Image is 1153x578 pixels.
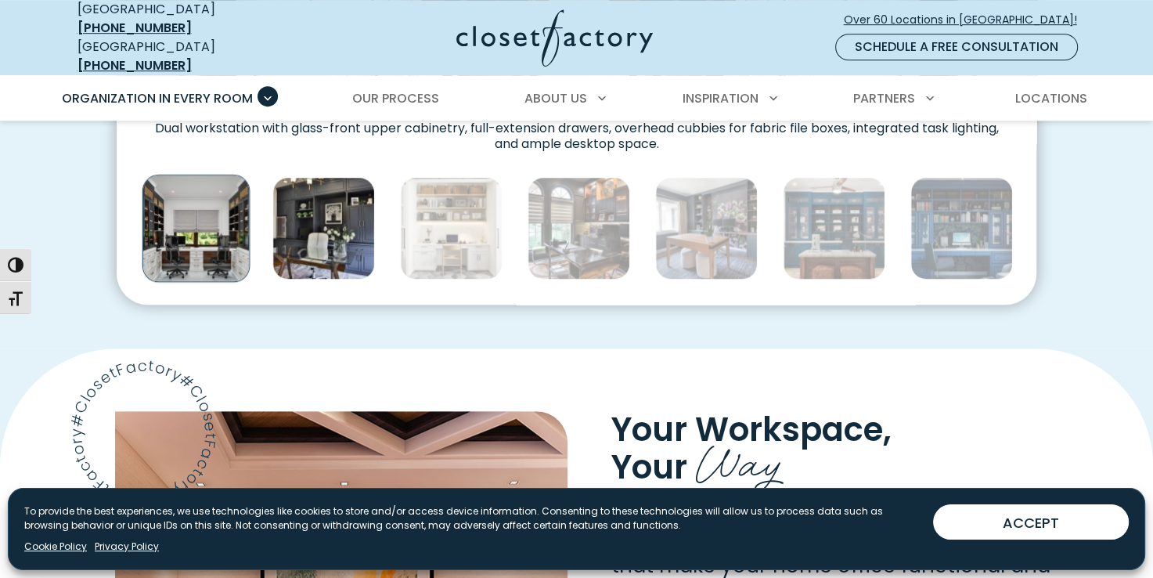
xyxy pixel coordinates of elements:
img: Custom home office with blue built-ins, glass-front cabinets, adjustable shelving, custom drawer ... [910,177,1013,280]
img: Built-in blue cabinetry with mesh-front doors and open shelving displays accessories like labeled... [783,177,885,280]
a: [PHONE_NUMBER] [77,19,192,37]
img: Closet Factory Logo [456,9,653,67]
span: Way [696,424,786,493]
a: Privacy Policy [95,540,159,554]
span: Over 60 Locations in [GEOGRAPHIC_DATA]! [844,12,1090,28]
div: [GEOGRAPHIC_DATA] [77,38,304,75]
img: Custom home office grey cabinetry with wall safe and mini fridge [272,177,375,280]
span: Our Process [352,89,439,107]
a: Schedule a Free Consultation [835,34,1078,60]
span: Organization in Every Room [62,89,253,107]
img: Sophisticated home office with dark wood cabinetry, metallic backsplash, under-cabinet lighting, ... [528,177,630,280]
p: To provide the best experiences, we use technologies like cookies to store and/or access device i... [24,504,921,533]
a: [PHONE_NUMBER] [77,56,192,74]
span: About Us [524,89,587,107]
span: Locations [1014,89,1086,107]
a: Cookie Policy [24,540,87,554]
span: Partners [853,89,915,107]
img: Dual workstation home office with glass-front upper cabinetry, full-extension drawers, overhead c... [142,175,250,283]
span: Inspiration [683,89,758,107]
img: Compact, closet-style workstation with two-tier open shelving, wicker baskets, framed prints, and... [400,177,503,280]
img: Modern home office with floral accent wallpaper, matte charcoal built-ins, and a light oak desk f... [655,177,758,280]
nav: Primary Menu [51,77,1103,121]
span: Your Workspace, [611,406,892,453]
a: Over 60 Locations in [GEOGRAPHIC_DATA]! [843,6,1090,34]
span: Your [611,443,687,489]
figcaption: Dual workstation with glass-front upper cabinetry, full-extension drawers, overhead cubbies for f... [117,108,1036,152]
button: ACCEPT [933,504,1129,540]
